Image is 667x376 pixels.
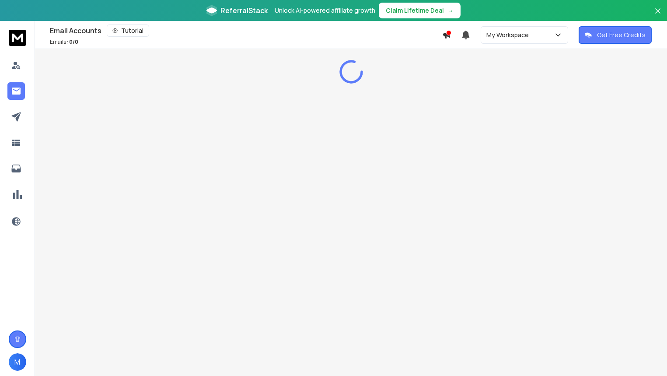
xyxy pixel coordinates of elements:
[447,6,454,15] span: →
[379,3,461,18] button: Claim Lifetime Deal→
[275,6,375,15] p: Unlock AI-powered affiliate growth
[9,353,26,371] button: M
[652,5,664,26] button: Close banner
[50,39,78,46] p: Emails :
[50,25,442,37] div: Email Accounts
[579,26,652,44] button: Get Free Credits
[107,25,149,37] button: Tutorial
[69,38,78,46] span: 0 / 0
[220,5,268,16] span: ReferralStack
[486,31,532,39] p: My Workspace
[597,31,646,39] p: Get Free Credits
